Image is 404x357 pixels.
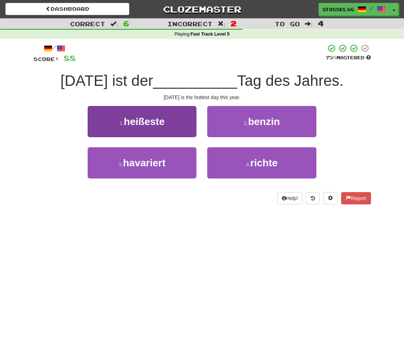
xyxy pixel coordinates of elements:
[33,94,371,101] div: [DATE] is the hottest day this year.
[319,3,390,16] a: stosselgg /
[318,19,324,28] span: 4
[305,21,313,27] span: :
[326,55,371,61] div: Mastered
[33,44,76,53] div: /
[70,20,105,27] span: Correct
[110,21,118,27] span: :
[275,20,300,27] span: To go
[306,192,320,204] button: Round history (alt+y)
[124,116,165,127] span: heißeste
[207,106,316,137] button: 2.benzin
[248,116,280,127] span: benzin
[153,72,237,89] span: __________
[123,157,166,168] span: havariert
[167,20,213,27] span: Incorrect
[218,21,226,27] span: :
[64,54,76,62] span: 88
[250,157,278,168] span: richte
[119,162,123,167] small: 3 .
[370,6,373,11] span: /
[88,106,196,137] button: 1.heißeste
[277,192,303,204] button: Help!
[326,55,336,60] span: 75 %
[191,32,230,37] strong: Fast Track Level 5
[140,3,264,15] a: Clozemaster
[5,3,129,15] a: Dashboard
[322,6,354,13] span: stosselgg
[244,120,248,126] small: 2 .
[341,192,371,204] button: Report
[33,56,59,62] span: Score:
[237,72,344,89] span: Tag des Jahres.
[207,147,316,178] button: 4.richte
[231,19,237,28] span: 2
[123,19,129,28] span: 6
[88,147,196,178] button: 3.havariert
[120,120,124,126] small: 1 .
[60,72,153,89] span: [DATE] ist der
[246,162,250,167] small: 4 .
